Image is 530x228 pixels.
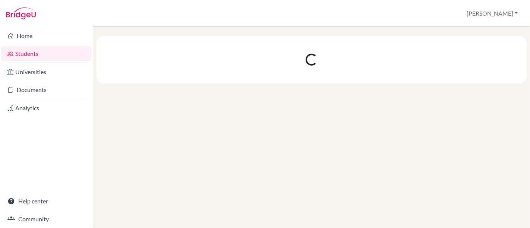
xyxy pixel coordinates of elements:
button: [PERSON_NAME] [463,6,521,20]
img: Bridge-U [6,7,36,19]
a: Students [1,46,91,61]
a: Documents [1,82,91,97]
a: Help center [1,194,91,209]
a: Community [1,212,91,227]
a: Universities [1,64,91,79]
a: Analytics [1,101,91,115]
a: Home [1,28,91,43]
